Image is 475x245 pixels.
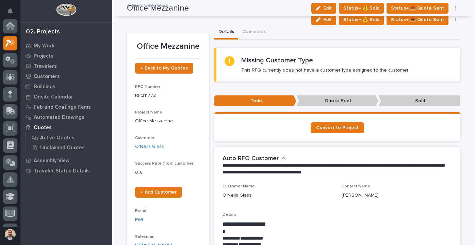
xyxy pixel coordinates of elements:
p: Fab and Coatings Items [34,104,91,110]
span: RFQ Number [135,85,160,89]
p: Projects [34,53,53,59]
a: O'Neils Glass [135,143,164,150]
button: Status→ 📤 Quote Sent [387,14,448,25]
span: Customer [135,136,154,140]
a: Onsite Calendar [20,92,112,102]
h2: Auto RFQ Customer [223,155,279,163]
button: Status→ 💰 Sold [339,14,384,25]
p: O'Neils Glass [223,192,251,199]
span: Salesman [135,235,154,239]
button: users-avatar [3,227,17,242]
span: Brand [135,209,146,213]
span: Status→ 💰 Sold [343,16,379,24]
span: Customer Name [223,184,255,188]
a: Active Quotes [26,133,112,142]
button: Auto RFQ Customer [223,155,286,163]
p: Office Mezzanine [135,42,201,51]
p: This RFQ currently does not have a customer type assigned to the customer [241,67,409,73]
p: Automated Drawings [34,114,84,121]
a: Projects [20,51,112,61]
img: Workspace Logo [56,3,76,16]
span: Details [223,213,236,217]
a: Fab and Coatings Items [20,102,112,112]
p: Sold [378,95,460,107]
p: 0 % [135,169,201,176]
span: Success Rate (from customer) [135,162,195,166]
a: Quotes [20,122,112,133]
div: 02. Projects [26,28,60,36]
a: Traveler Status Details [20,166,112,176]
a: Convert to Project [311,122,364,133]
p: Customers [34,74,60,80]
p: Travelers [34,63,57,70]
button: Comments [238,25,271,40]
span: Status→ 📤 Quote Sent [391,16,444,24]
a: My Work [20,41,112,51]
p: [PERSON_NAME] [342,192,379,199]
button: Details [214,25,238,40]
p: Buildings [34,84,55,90]
a: Unclaimed Quotes [26,143,112,152]
p: Office Mezzanine [135,118,201,125]
p: My Work [34,43,54,49]
a: Assembly View [20,155,112,166]
span: Contact Name [342,184,370,188]
a: ← Back to My Quotes [135,63,193,74]
p: Assembly View [34,158,69,164]
a: PWI [135,216,143,224]
a: Customers [20,71,112,81]
a: Travelers [20,61,112,71]
span: + Add Customer [141,190,177,195]
div: Notifications [9,8,17,19]
a: Automated Drawings [20,112,112,122]
a: Buildings [20,81,112,92]
p: Onsite Calendar [34,94,73,100]
p: Traveler Status Details [34,168,90,174]
h2: Missing Customer Type [241,56,313,64]
p: Todo [214,95,296,107]
span: Convert to Project [316,125,359,130]
p: Quote Sent [296,95,378,107]
span: Edit [323,17,332,23]
span: ← Back to My Quotes [141,66,188,71]
p: Unclaimed Quotes [40,145,85,151]
button: Edit [311,14,336,25]
button: Notifications [3,4,17,18]
p: Quotes [34,125,52,131]
span: Project Name [135,110,162,114]
a: Back toMy Work [132,1,168,9]
p: Active Quotes [40,135,75,141]
p: RFQ11772 [135,92,201,99]
a: + Add Customer [135,187,182,198]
